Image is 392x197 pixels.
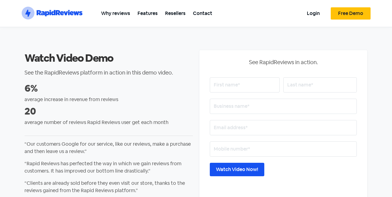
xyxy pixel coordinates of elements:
p: “Clients are already sold before they even visit our store, thanks to the reviews gained from the... [24,180,193,194]
p: average number of reviews Rapid Reviews user get each month [24,119,193,126]
input: Last name* [283,77,357,93]
a: Free Demo [331,7,371,20]
input: Mobile number* [210,141,357,157]
input: Business name* [210,99,357,114]
p: “Rapid Reviews has perfected the way in which we gain reviews from customers. It has improved our... [24,160,193,175]
h2: See the RapidReviews platform in action in this demo video. [24,70,193,75]
input: First name* [210,77,280,93]
p: average increase in revenue from reviews [24,96,193,103]
a: Features [134,6,161,20]
input: Watch Video Now! [210,163,264,176]
a: Login [303,6,323,20]
strong: 6% [24,82,38,94]
a: Contact [189,6,216,20]
p: See RapidReviews in action. [210,58,357,66]
p: “Our customers Google for our service, like our reviews, make a purchase and then leave us a revi... [24,140,193,155]
h2: Watch Video Demo [24,51,193,65]
a: Resellers [161,6,189,20]
span: Free Demo [338,11,363,16]
strong: 20 [24,105,36,117]
a: Why reviews [97,6,134,20]
input: Email address* [210,120,357,135]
